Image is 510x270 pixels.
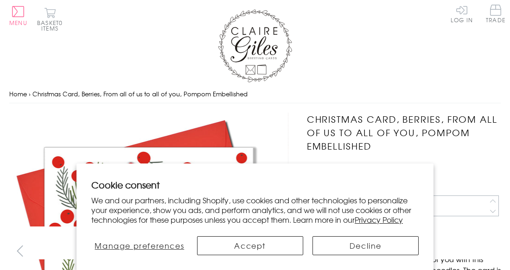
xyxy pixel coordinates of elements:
span: Manage preferences [95,240,184,251]
img: Claire Giles Greetings Cards [218,9,292,82]
a: Privacy Policy [355,214,403,225]
span: › [29,89,31,98]
h2: Cookie consent [91,178,419,191]
a: Log In [451,5,473,23]
h1: Christmas Card, Berries, From all of us to all of you, Pompom Embellished [307,113,501,152]
a: Home [9,89,27,98]
span: 0 items [41,19,63,32]
a: Trade [486,5,505,25]
button: Decline [312,236,419,255]
span: XP162 [307,162,328,173]
button: Basket0 items [37,7,63,31]
button: prev [9,240,30,261]
p: We and our partners, including Shopify, use cookies and other technologies to personalize your ex... [91,195,419,224]
span: Christmas Card, Berries, From all of us to all of you, Pompom Embellished [32,89,248,98]
button: Manage preferences [91,236,188,255]
button: Accept [197,236,303,255]
span: Menu [9,19,27,27]
span: Trade [486,5,505,23]
button: Menu [9,6,27,25]
nav: breadcrumbs [9,85,501,104]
